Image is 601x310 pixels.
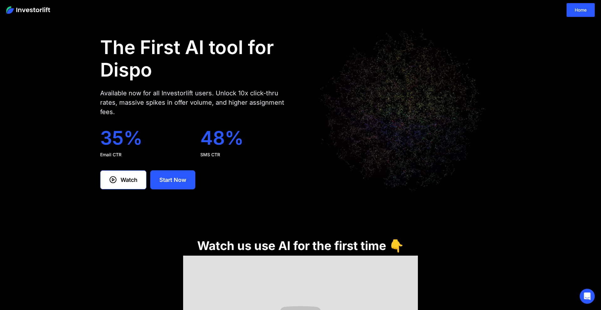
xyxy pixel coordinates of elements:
[567,3,595,17] a: Home
[121,176,137,184] div: Watch
[100,88,290,117] div: Available now for all Investorlift users. Unlock 10x click-thru rates, massive spikes in offer vo...
[150,170,195,189] a: Start Now
[200,127,290,149] div: 48%
[200,152,290,158] div: SMS CTR
[197,239,404,252] h1: Watch us use AI for the first time 👇
[100,127,190,149] div: 35%
[580,289,595,304] div: Open Intercom Messenger
[100,152,190,158] div: Email CTR
[100,170,146,189] a: Watch
[100,36,290,81] h1: The First AI tool for Dispo
[159,176,186,184] div: Start Now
